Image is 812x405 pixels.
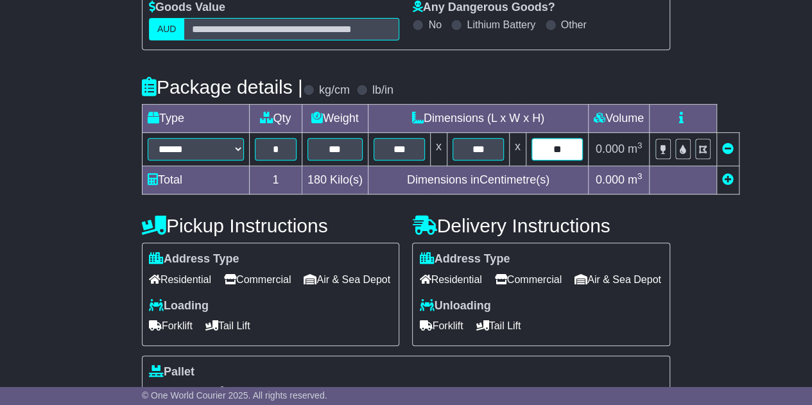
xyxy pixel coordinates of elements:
td: x [509,133,526,166]
label: No [428,19,441,31]
span: Air & Sea Depot [574,270,661,289]
span: 0.000 [596,173,625,186]
sup: 3 [637,171,643,181]
td: Volume [588,105,649,133]
label: Lithium Battery [467,19,535,31]
label: kg/cm [319,83,350,98]
label: AUD [149,18,185,40]
span: © One World Courier 2025. All rights reserved. [142,390,327,401]
td: Type [142,105,249,133]
h4: Delivery Instructions [412,215,670,236]
span: Forklift [419,316,463,336]
span: Commercial [495,270,562,289]
span: Residential [149,270,211,289]
td: Kilo(s) [302,166,368,194]
span: Stackable [149,382,204,402]
td: Weight [302,105,368,133]
td: Dimensions (L x W x H) [368,105,588,133]
label: lb/in [372,83,393,98]
td: x [430,133,447,166]
h4: Package details | [142,76,303,98]
label: Loading [149,299,209,313]
span: Non Stackable [217,382,294,402]
label: Unloading [419,299,490,313]
span: Residential [419,270,481,289]
label: Other [561,19,587,31]
span: Tail Lift [205,316,250,336]
span: Air & Sea Depot [304,270,390,289]
sup: 3 [637,141,643,150]
a: Remove this item [722,142,734,155]
span: m [628,142,643,155]
td: Dimensions in Centimetre(s) [368,166,588,194]
label: Address Type [149,252,239,266]
td: Total [142,166,249,194]
span: 0.000 [596,142,625,155]
label: Goods Value [149,1,225,15]
label: Address Type [419,252,510,266]
span: Commercial [224,270,291,289]
span: 180 [307,173,327,186]
label: Any Dangerous Goods? [412,1,555,15]
h4: Pickup Instructions [142,215,400,236]
a: Add new item [722,173,734,186]
span: m [628,173,643,186]
span: Tail Lift [476,316,521,336]
label: Pallet [149,365,194,379]
span: Forklift [149,316,193,336]
td: 1 [249,166,302,194]
td: Qty [249,105,302,133]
